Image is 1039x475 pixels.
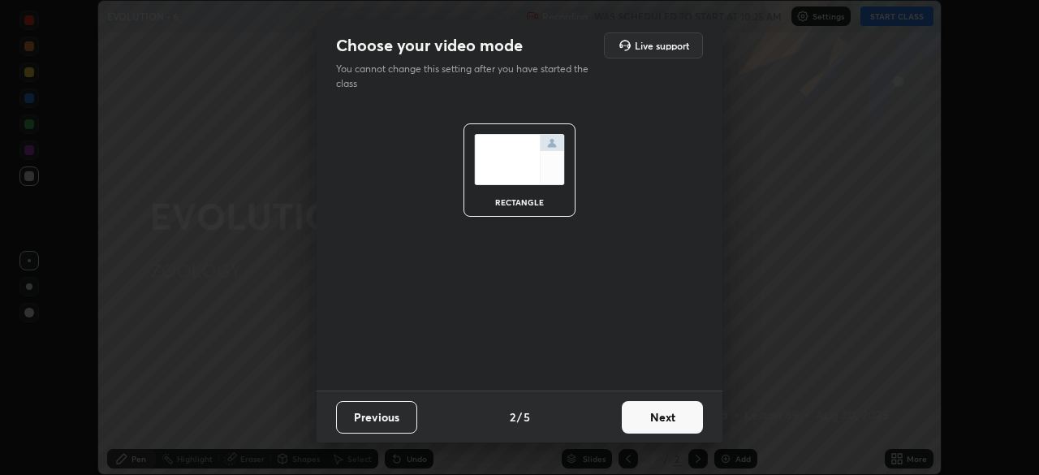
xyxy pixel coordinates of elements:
[474,134,565,185] img: normalScreenIcon.ae25ed63.svg
[510,408,515,425] h4: 2
[622,401,703,434] button: Next
[336,401,417,434] button: Previous
[524,408,530,425] h4: 5
[635,41,689,50] h5: Live support
[336,62,599,91] p: You cannot change this setting after you have started the class
[517,408,522,425] h4: /
[487,198,552,206] div: rectangle
[336,35,523,56] h2: Choose your video mode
